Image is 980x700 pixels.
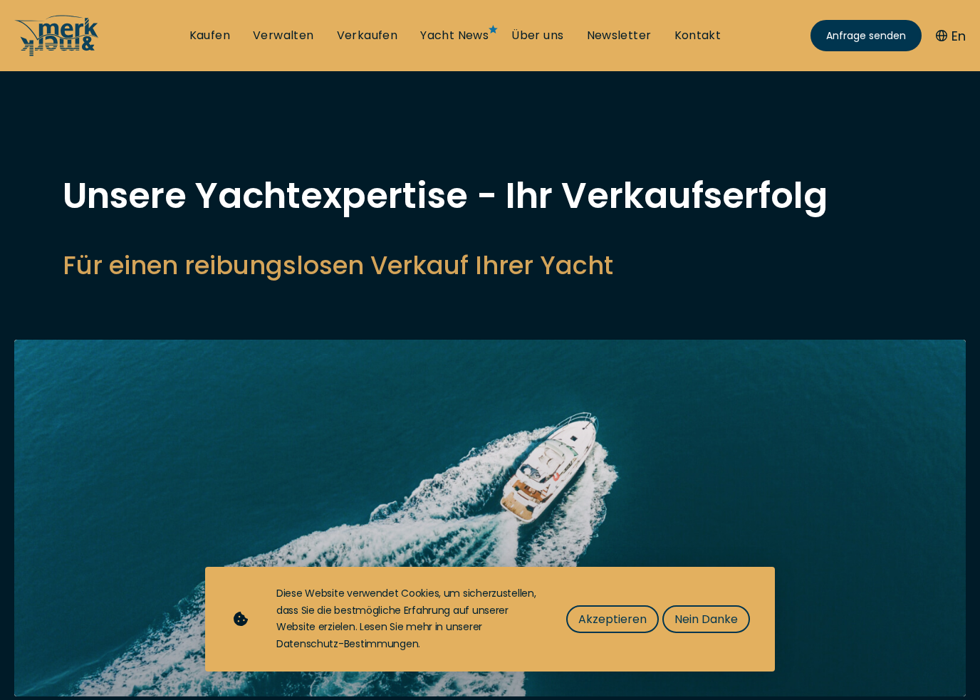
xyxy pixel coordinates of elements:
button: Akzeptieren [566,605,659,633]
a: Verwalten [253,28,314,43]
h1: Unsere Yachtexpertise - Ihr Verkaufserfolg [63,178,917,214]
a: Anfrage senden [810,20,922,51]
a: Newsletter [587,28,652,43]
img: Merk&Merk [14,340,966,696]
span: Akzeptieren [578,610,647,628]
a: Über uns [511,28,563,43]
a: Kontakt [674,28,721,43]
a: Datenschutz-Bestimmungen [276,637,418,651]
button: En [936,26,966,46]
div: Diese Website verwendet Cookies, um sicherzustellen, dass Sie die bestmögliche Erfahrung auf unse... [276,585,538,653]
button: Nein Danke [662,605,750,633]
span: Nein Danke [674,610,738,628]
span: Anfrage senden [826,28,906,43]
h2: Für einen reibungslosen Verkauf Ihrer Yacht [63,248,917,283]
a: Verkaufen [337,28,398,43]
a: Kaufen [189,28,230,43]
a: Yacht News [420,28,489,43]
